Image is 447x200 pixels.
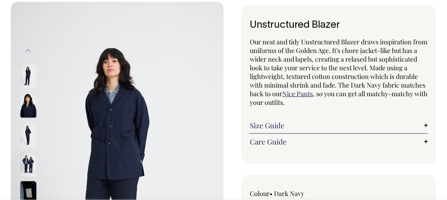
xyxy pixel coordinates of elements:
[250,20,428,31] h1: Unstructured Blazer
[274,189,304,198] label: Dark Navy
[250,137,428,146] a: Care Guide
[250,189,321,198] div: Colour
[250,37,428,98] span: Our neat and tidy Unstructured Blazer draws inspiration from uniforms of the Golden Age. It's cho...
[250,121,428,130] a: Size Guide
[20,122,36,147] img: dark-navy
[20,63,36,88] img: dark-navy
[250,89,428,107] span: , so you can get all matchy-matchy with your outfits.
[20,152,36,177] img: dark-navy
[270,189,273,198] span: •
[282,89,313,98] a: Nice Pants
[20,93,36,118] img: dark-navy
[23,43,34,59] button: Previous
